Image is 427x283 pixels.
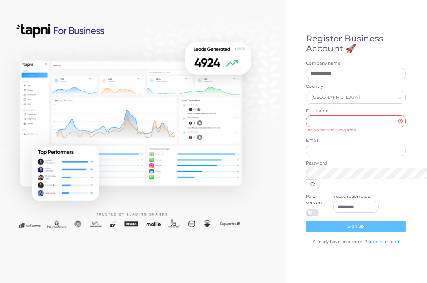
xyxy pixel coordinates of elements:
[306,221,406,232] button: Sign up
[361,93,395,102] input: Search for option
[367,239,399,244] a: Sign in instead
[306,60,406,67] label: Company name
[306,84,406,90] label: Country
[313,239,367,244] span: Already have an account?
[306,34,406,54] h4: Register Business Account 🚀
[306,91,406,103] div: Search for option
[333,194,379,200] label: Subscription date
[306,108,406,114] label: Full Name
[306,160,406,166] label: Password
[306,194,325,206] label: Paid version
[310,94,361,102] span: [GEOGRAPHIC_DATA]
[306,128,356,132] small: The Name field is required
[306,137,406,144] label: Email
